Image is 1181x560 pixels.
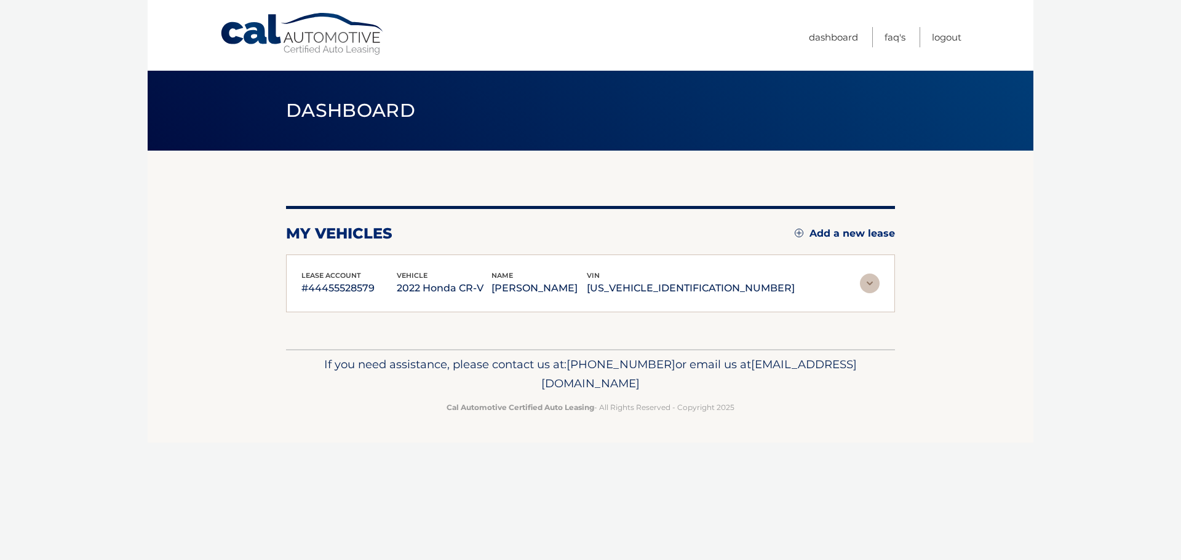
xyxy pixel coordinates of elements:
span: lease account [301,271,361,280]
p: If you need assistance, please contact us at: or email us at [294,355,887,394]
span: [PHONE_NUMBER] [567,357,675,371]
p: 2022 Honda CR-V [397,280,492,297]
a: Dashboard [809,27,858,47]
a: Logout [932,27,961,47]
p: #44455528579 [301,280,397,297]
span: name [491,271,513,280]
a: Cal Automotive [220,12,386,56]
p: [US_VEHICLE_IDENTIFICATION_NUMBER] [587,280,795,297]
a: Add a new lease [795,227,895,240]
span: vehicle [397,271,427,280]
img: add.svg [795,229,803,237]
img: accordion-rest.svg [860,274,880,293]
strong: Cal Automotive Certified Auto Leasing [447,403,594,412]
p: - All Rights Reserved - Copyright 2025 [294,401,887,414]
span: vin [587,271,600,280]
p: [PERSON_NAME] [491,280,587,297]
a: FAQ's [885,27,905,47]
h2: my vehicles [286,224,392,243]
span: Dashboard [286,99,415,122]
